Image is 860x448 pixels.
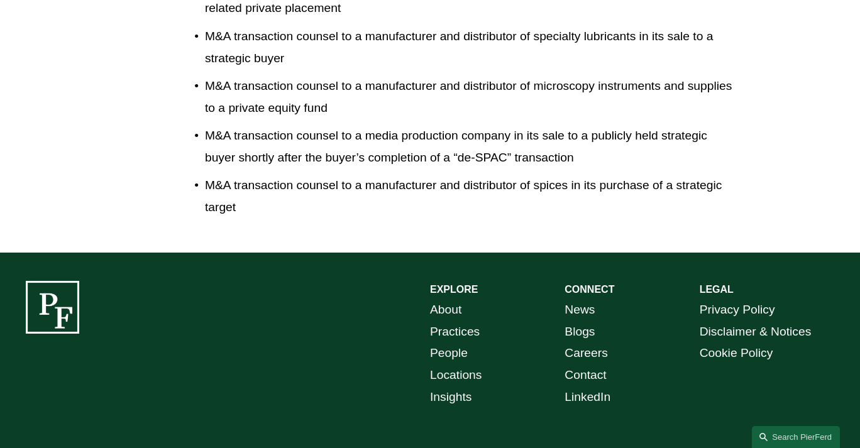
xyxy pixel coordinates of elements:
strong: LEGAL [700,284,734,295]
a: About [430,299,461,321]
a: Insights [430,386,471,408]
a: Cookie Policy [700,342,773,364]
p: M&A transaction counsel to a manufacturer and distributor of microscopy instruments and supplies ... [205,75,733,119]
strong: EXPLORE [430,284,478,295]
p: M&A transaction counsel to a manufacturer and distributor of specialty lubricants in its sale to ... [205,26,733,69]
a: People [430,342,468,364]
a: News [565,299,595,321]
p: M&A transaction counsel to a media production company in its sale to a publicly held strategic bu... [205,125,733,168]
a: Disclaimer & Notices [700,321,812,343]
a: Search this site [752,426,840,448]
a: Careers [565,342,608,364]
a: Contact [565,364,606,386]
a: Locations [430,364,482,386]
a: Practices [430,321,480,343]
a: Blogs [565,321,595,343]
a: LinkedIn [565,386,610,408]
p: M&A transaction counsel to a manufacturer and distributor of spices in its purchase of a strategi... [205,175,733,218]
strong: CONNECT [565,284,614,295]
a: Privacy Policy [700,299,775,321]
